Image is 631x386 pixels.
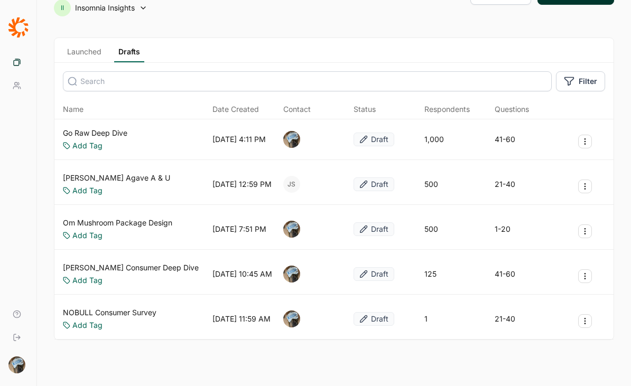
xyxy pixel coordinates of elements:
a: Add Tag [72,185,103,196]
a: Drafts [114,46,144,62]
button: Draft [354,267,394,281]
div: [DATE] 4:11 PM [212,134,266,145]
a: Add Tag [72,140,103,151]
a: [PERSON_NAME] Consumer Deep Dive [63,262,199,273]
span: Name [63,104,83,115]
button: Filter [556,71,605,91]
div: Contact [283,104,311,115]
button: Draft [354,133,394,146]
a: Om Mushroom Package Design [63,218,172,228]
img: ocn8z7iqvmiiaveqkfqd.png [283,310,300,327]
img: ocn8z7iqvmiiaveqkfqd.png [283,266,300,283]
img: ocn8z7iqvmiiaveqkfqd.png [283,131,300,148]
a: Add Tag [72,320,103,331]
div: JS [283,176,300,193]
div: Status [354,104,376,115]
div: [DATE] 10:45 AM [212,269,272,279]
a: Go Raw Deep Dive [63,128,127,138]
div: 21-40 [495,314,515,324]
div: 125 [424,269,437,279]
div: 500 [424,179,438,190]
div: [DATE] 7:51 PM [212,224,266,234]
a: Launched [63,46,106,62]
div: [DATE] 11:59 AM [212,314,271,324]
input: Search [63,71,552,91]
div: 41-60 [495,269,515,279]
div: Questions [495,104,529,115]
div: 1-20 [495,224,511,234]
a: [PERSON_NAME] Agave A & U [63,173,170,183]
button: Survey Actions [578,180,592,193]
a: Add Tag [72,230,103,241]
div: 1,000 [424,134,444,145]
div: 500 [424,224,438,234]
div: Respondents [424,104,470,115]
img: ocn8z7iqvmiiaveqkfqd.png [283,221,300,238]
button: Survey Actions [578,135,592,148]
div: 21-40 [495,179,515,190]
img: ocn8z7iqvmiiaveqkfqd.png [8,356,25,373]
div: 41-60 [495,134,515,145]
button: Survey Actions [578,269,592,283]
button: Survey Actions [578,224,592,238]
span: Insomnia Insights [75,3,135,13]
span: Filter [579,76,597,87]
a: NOBULL Consumer Survey [63,307,156,318]
a: Add Tag [72,275,103,286]
button: Draft [354,312,394,326]
button: Survey Actions [578,314,592,328]
div: [DATE] 12:59 PM [212,179,272,190]
button: Draft [354,177,394,191]
div: 1 [424,314,428,324]
button: Draft [354,222,394,236]
span: Date Created [212,104,259,115]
